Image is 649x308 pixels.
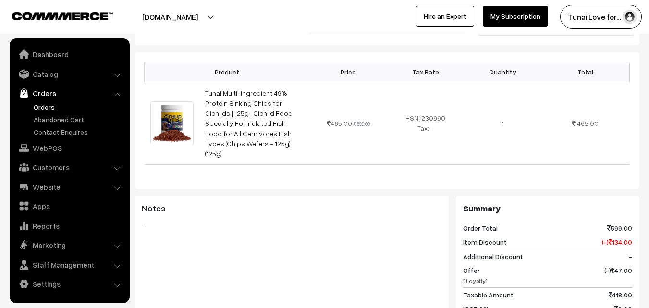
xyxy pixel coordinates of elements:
a: Reports [12,217,126,234]
blockquote: - [142,219,441,230]
span: (-) 47.00 [604,265,632,285]
h3: Summary [463,203,632,214]
span: - [628,251,632,261]
button: Tunai Love for… [560,5,642,29]
a: Tunai Multi-Ingredient 49% Protein Sinking Chips for Cichlids | 125g | Cichlid Food Specially For... [205,89,293,158]
span: (-) 134.00 [602,237,632,247]
h3: Notes [142,203,441,214]
span: [ Loyalty] [463,277,488,284]
strike: 599.00 [354,121,370,127]
span: 1 [502,119,504,127]
th: Quantity [464,62,541,82]
span: 465.00 [327,119,352,127]
th: Product [145,62,310,82]
img: user [623,10,637,24]
th: Tax Rate [387,62,464,82]
a: Orders [12,85,126,102]
a: Orders [31,102,126,112]
img: COMMMERCE [12,12,113,20]
a: WebPOS [12,139,126,157]
span: Order Total [463,223,498,233]
a: Settings [12,275,126,293]
a: COMMMERCE [12,10,96,21]
img: front image.jpg [150,101,194,145]
th: Total [541,62,630,82]
a: Hire an Expert [416,6,474,27]
a: Website [12,178,126,196]
a: Catalog [12,65,126,83]
a: Abandoned Cart [31,114,126,124]
span: Item Discount [463,237,507,247]
a: Staff Management [12,256,126,273]
a: Contact Enquires [31,127,126,137]
th: Price [310,62,387,82]
a: My Subscription [483,6,548,27]
span: Taxable Amount [463,290,514,300]
a: Marketing [12,236,126,254]
span: Additional Discount [463,251,523,261]
a: Apps [12,197,126,215]
button: [DOMAIN_NAME] [109,5,232,29]
a: Customers [12,159,126,176]
span: Offer [463,265,488,285]
span: 418.00 [609,290,632,300]
a: Dashboard [12,46,126,63]
span: 599.00 [607,223,632,233]
span: 465.00 [577,119,599,127]
span: HSN: 230990 Tax: - [405,114,445,132]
